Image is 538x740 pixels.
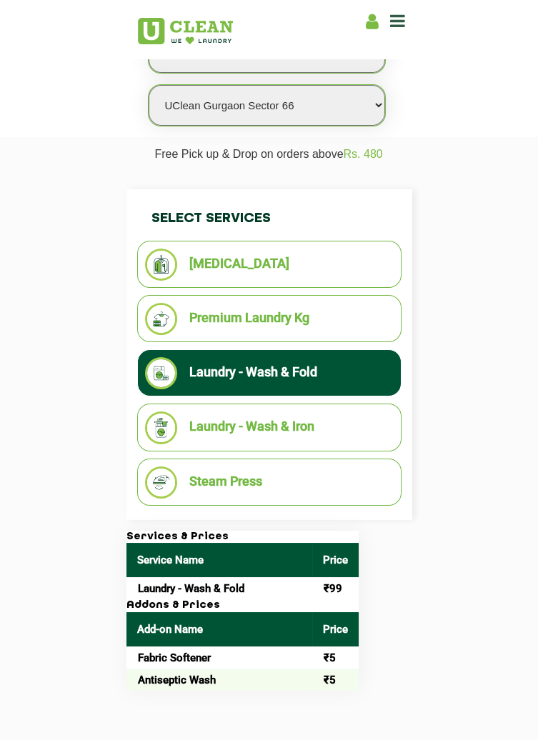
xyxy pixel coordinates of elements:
[145,303,394,335] li: Premium Laundry Kg
[145,303,177,335] img: Premium Laundry Kg
[126,577,312,599] td: Laundry - Wash & Fold
[145,411,394,444] li: Laundry - Wash & Iron
[126,669,312,691] td: Antiseptic Wash
[312,543,359,577] th: Price
[344,148,383,160] span: Rs. 480
[126,543,312,577] th: Service Name
[312,646,359,669] td: ₹5
[137,196,402,241] h4: Select Services
[126,599,359,612] h3: Addons & Prices
[126,531,359,544] h3: Services & Prices
[145,411,177,444] img: Laundry - Wash & Iron
[145,249,394,281] li: [MEDICAL_DATA]
[136,148,402,171] p: Free Pick up & Drop on orders above
[138,18,233,44] img: UClean Laundry and Dry Cleaning
[145,249,177,281] img: Dry Cleaning
[145,357,177,389] img: Laundry - Wash & Fold
[312,669,359,691] td: ₹5
[312,612,359,646] th: Price
[145,466,177,499] img: Steam Press
[145,357,394,389] li: Laundry - Wash & Fold
[126,646,312,669] td: Fabric Softener
[145,466,394,499] li: Steam Press
[126,612,312,646] th: Add-on Name
[312,577,359,599] td: ₹99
